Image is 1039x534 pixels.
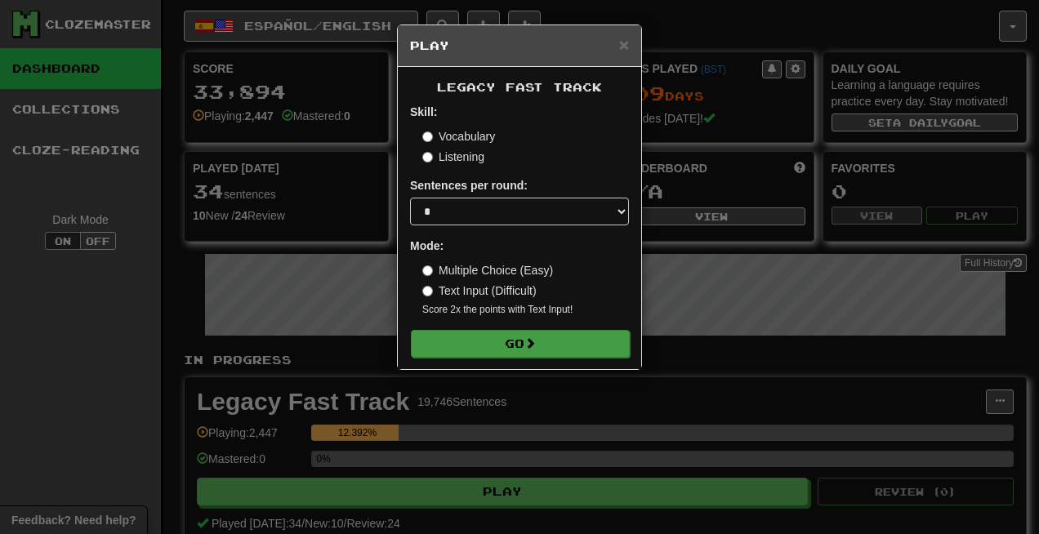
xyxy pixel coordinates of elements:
[619,36,629,53] button: Close
[437,80,602,94] span: Legacy Fast Track
[422,286,433,296] input: Text Input (Difficult)
[410,38,629,54] h5: Play
[410,239,444,252] strong: Mode:
[410,105,437,118] strong: Skill:
[411,330,630,358] button: Go
[422,149,484,165] label: Listening
[422,128,495,145] label: Vocabulary
[422,283,537,299] label: Text Input (Difficult)
[422,303,629,317] small: Score 2x the points with Text Input !
[422,131,433,142] input: Vocabulary
[422,262,553,278] label: Multiple Choice (Easy)
[619,35,629,54] span: ×
[410,177,528,194] label: Sentences per round:
[422,152,433,162] input: Listening
[422,265,433,276] input: Multiple Choice (Easy)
